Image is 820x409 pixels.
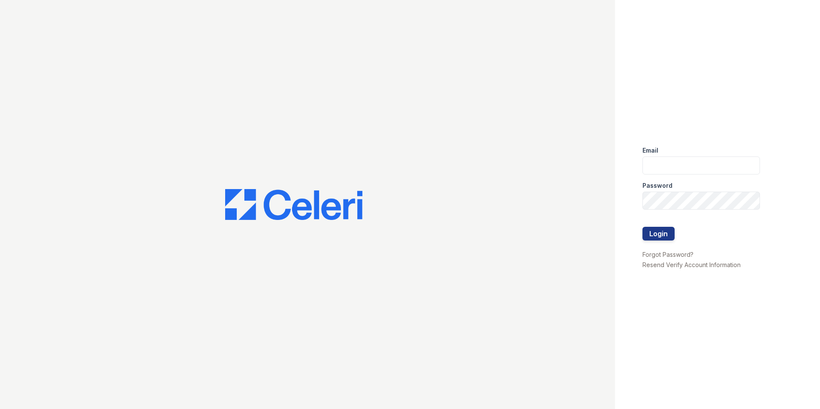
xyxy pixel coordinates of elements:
[225,189,362,220] img: CE_Logo_Blue-a8612792a0a2168367f1c8372b55b34899dd931a85d93a1a3d3e32e68fde9ad4.png
[642,227,675,241] button: Login
[642,181,672,190] label: Password
[642,146,658,155] label: Email
[642,251,693,258] a: Forgot Password?
[642,261,741,268] a: Resend Verify Account Information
